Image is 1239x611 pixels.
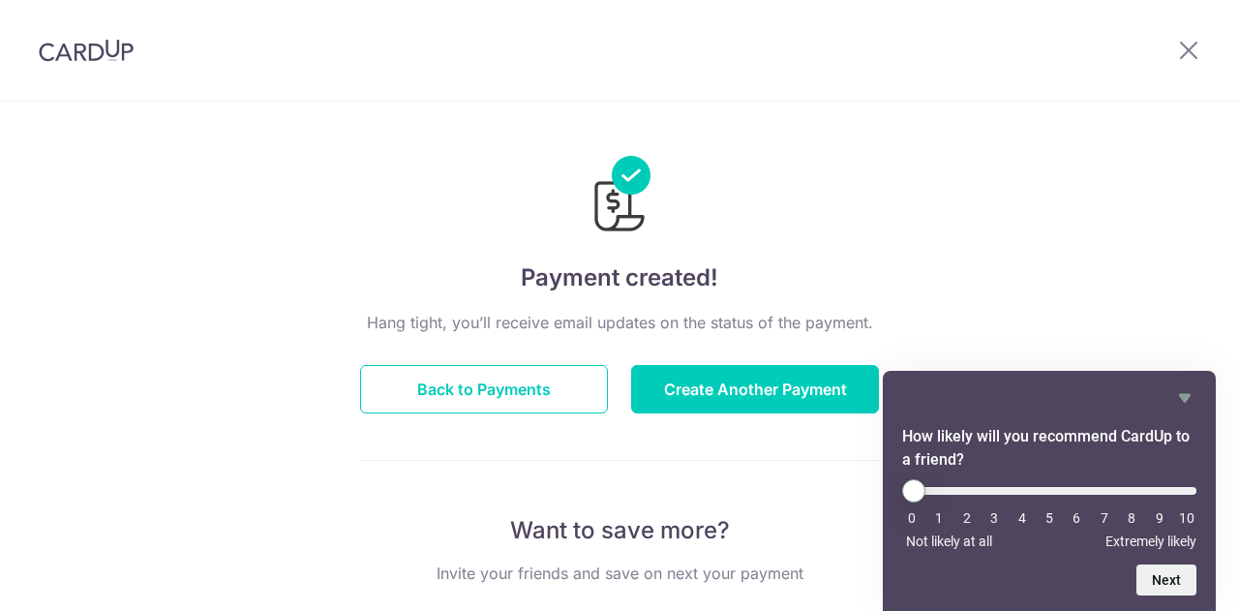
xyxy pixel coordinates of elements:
li: 7 [1095,510,1114,526]
img: Payments [589,156,650,237]
button: Back to Payments [360,365,608,413]
div: How likely will you recommend CardUp to a friend? Select an option from 0 to 10, with 0 being Not... [902,386,1196,596]
div: How likely will you recommend CardUp to a friend? Select an option from 0 to 10, with 0 being Not... [902,479,1196,549]
span: Not likely at all [906,534,992,549]
li: 3 [984,510,1004,526]
li: 2 [957,510,977,526]
li: 9 [1150,510,1169,526]
li: 8 [1122,510,1141,526]
p: Hang tight, you’ll receive email updates on the status of the payment. [360,311,879,334]
h2: How likely will you recommend CardUp to a friend? Select an option from 0 to 10, with 0 being Not... [902,425,1196,472]
li: 10 [1177,510,1196,526]
li: 1 [929,510,949,526]
button: Hide survey [1173,386,1196,410]
button: Create Another Payment [631,365,879,413]
h4: Payment created! [360,260,879,295]
p: Invite your friends and save on next your payment [360,562,879,585]
span: Extremely likely [1105,534,1196,549]
img: CardUp [39,39,134,62]
li: 0 [902,510,922,526]
p: Want to save more? [360,515,879,546]
li: 6 [1067,510,1086,526]
button: Next question [1136,565,1196,596]
li: 4 [1012,510,1032,526]
li: 5 [1040,510,1059,526]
